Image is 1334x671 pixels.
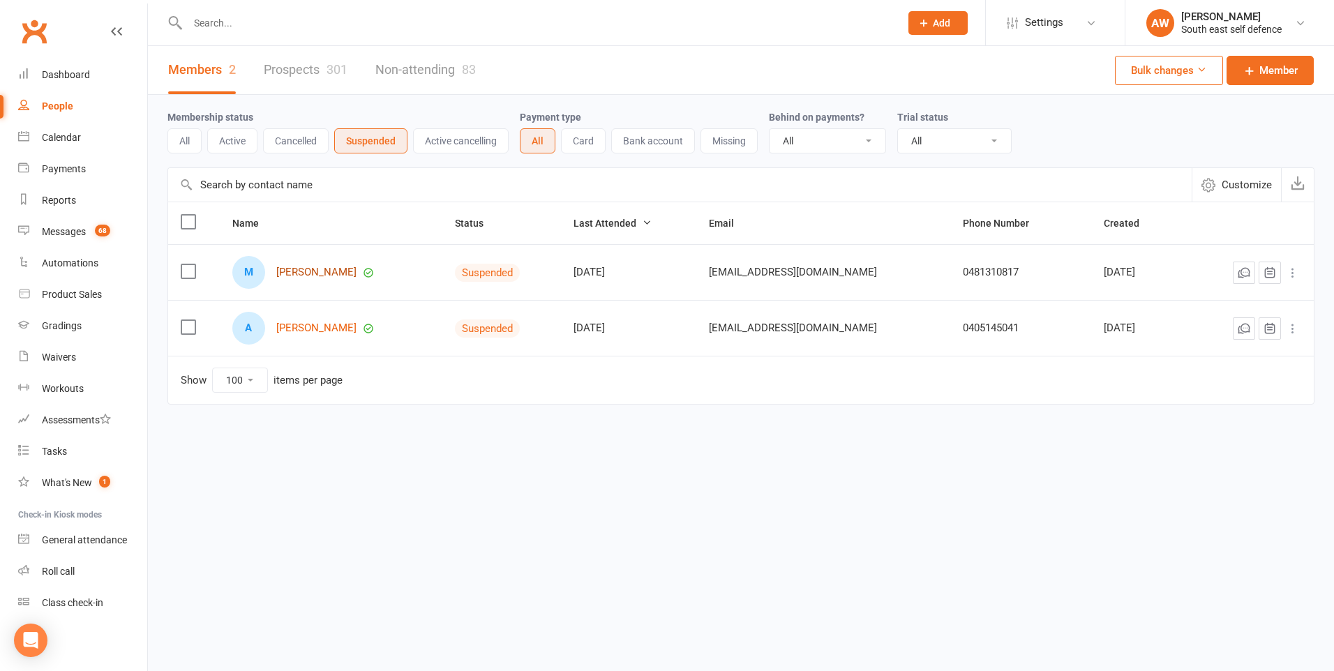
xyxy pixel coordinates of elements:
[42,257,98,269] div: Automations
[769,112,864,123] label: Behind on payments?
[232,256,265,289] div: Mark
[561,128,606,153] button: Card
[375,46,476,94] a: Non-attending83
[14,624,47,657] div: Open Intercom Messenger
[18,525,147,556] a: General attendance kiosk mode
[1025,7,1063,38] span: Settings
[232,218,274,229] span: Name
[574,218,652,229] span: Last Attended
[167,128,202,153] button: All
[263,128,329,153] button: Cancelled
[18,59,147,91] a: Dashboard
[42,100,73,112] div: People
[709,218,749,229] span: Email
[455,215,499,232] button: Status
[709,215,749,232] button: Email
[700,128,758,153] button: Missing
[18,122,147,153] a: Calendar
[42,414,111,425] div: Assessments
[229,62,236,77] div: 2
[42,383,84,394] div: Workouts
[232,215,274,232] button: Name
[42,352,76,363] div: Waivers
[455,264,520,282] div: Suspended
[455,218,499,229] span: Status
[611,128,695,153] button: Bank account
[1146,9,1174,37] div: AW
[42,226,86,237] div: Messages
[18,405,147,436] a: Assessments
[963,215,1044,232] button: Phone Number
[95,225,110,236] span: 68
[42,320,82,331] div: Gradings
[1259,62,1298,79] span: Member
[18,436,147,467] a: Tasks
[963,322,1078,334] div: 0405145041
[42,69,90,80] div: Dashboard
[18,587,147,619] a: Class kiosk mode
[18,279,147,310] a: Product Sales
[207,128,257,153] button: Active
[18,153,147,185] a: Payments
[574,322,684,334] div: [DATE]
[42,566,75,577] div: Roll call
[1222,176,1272,193] span: Customize
[18,185,147,216] a: Reports
[455,319,520,338] div: Suspended
[933,17,950,29] span: Add
[574,266,684,278] div: [DATE]
[1104,322,1178,334] div: [DATE]
[18,310,147,342] a: Gradings
[17,14,52,49] a: Clubworx
[42,597,103,608] div: Class check-in
[18,91,147,122] a: People
[574,215,652,232] button: Last Attended
[462,62,476,77] div: 83
[276,322,357,334] a: [PERSON_NAME]
[18,216,147,248] a: Messages 68
[167,112,253,123] label: Membership status
[42,195,76,206] div: Reports
[963,218,1044,229] span: Phone Number
[709,315,877,341] span: [EMAIL_ADDRESS][DOMAIN_NAME]
[168,46,236,94] a: Members2
[181,368,343,393] div: Show
[908,11,968,35] button: Add
[327,62,347,77] div: 301
[520,112,581,123] label: Payment type
[1181,23,1282,36] div: South east self defence
[18,373,147,405] a: Workouts
[18,342,147,373] a: Waivers
[1104,266,1178,278] div: [DATE]
[1104,215,1155,232] button: Created
[99,476,110,488] span: 1
[42,132,81,143] div: Calendar
[168,168,1192,202] input: Search by contact name
[413,128,509,153] button: Active cancelling
[42,477,92,488] div: What's New
[709,259,877,285] span: [EMAIL_ADDRESS][DOMAIN_NAME]
[334,128,407,153] button: Suspended
[18,467,147,499] a: What's New1
[42,289,102,300] div: Product Sales
[276,266,357,278] a: [PERSON_NAME]
[963,266,1078,278] div: 0481310817
[897,112,948,123] label: Trial status
[42,163,86,174] div: Payments
[273,375,343,386] div: items per page
[1227,56,1314,85] a: Member
[18,556,147,587] a: Roll call
[520,128,555,153] button: All
[1115,56,1223,85] button: Bulk changes
[1192,168,1281,202] button: Customize
[1181,10,1282,23] div: [PERSON_NAME]
[1104,218,1155,229] span: Created
[18,248,147,279] a: Automations
[264,46,347,94] a: Prospects301
[42,534,127,545] div: General attendance
[232,312,265,345] div: Ashton
[42,446,67,457] div: Tasks
[183,13,890,33] input: Search...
